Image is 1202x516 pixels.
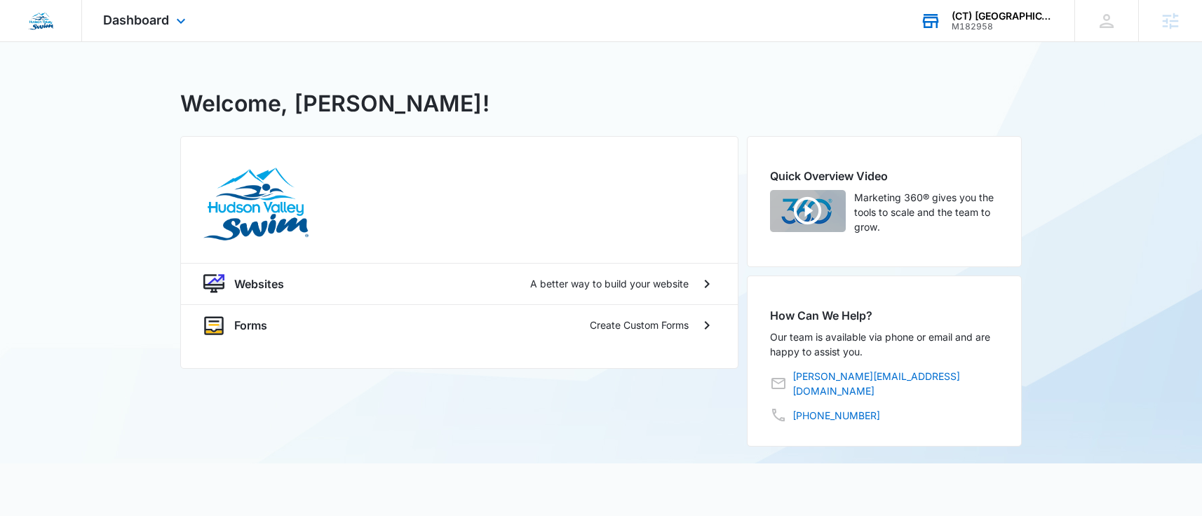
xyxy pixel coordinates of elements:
h2: How Can We Help? [770,307,999,324]
h2: Quick Overview Video [770,168,999,184]
div: account name [952,11,1054,22]
p: Our team is available via phone or email and are happy to assist you. [770,330,999,359]
p: Create Custom Forms [590,318,689,332]
p: Marketing 360® gives you the tools to scale and the team to grow. [854,190,999,234]
img: Quick Overview Video [770,190,846,232]
img: Hudson Valley Swim [203,168,309,240]
h1: Welcome, [PERSON_NAME]! [180,87,489,121]
p: Forms [234,317,267,334]
img: forms [203,315,224,336]
div: account id [952,22,1054,32]
a: [PERSON_NAME][EMAIL_ADDRESS][DOMAIN_NAME] [792,369,999,398]
img: Hudson Valley Swim [28,8,53,34]
a: websiteWebsitesA better way to build your website [181,263,738,304]
p: Websites [234,276,284,292]
a: [PHONE_NUMBER] [792,408,880,423]
p: A better way to build your website [530,276,689,291]
img: website [203,273,224,294]
span: Dashboard [103,13,169,27]
a: formsFormsCreate Custom Forms [181,304,738,346]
